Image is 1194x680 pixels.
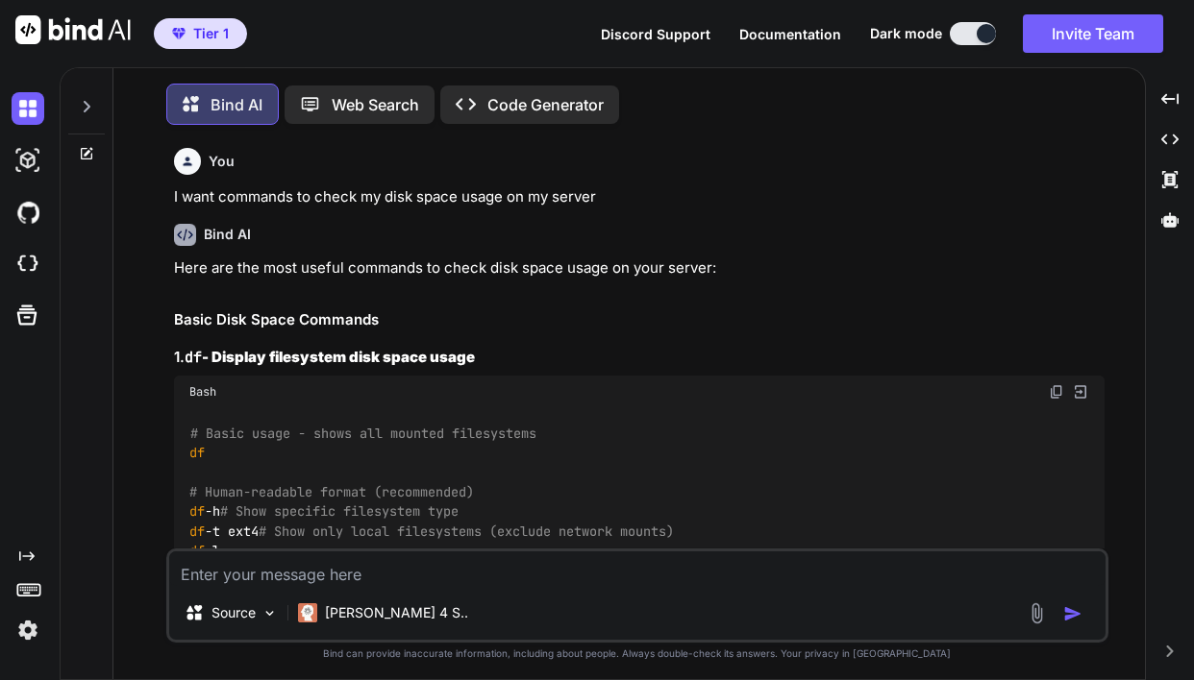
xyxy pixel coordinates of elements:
[211,603,256,622] p: Source
[154,18,247,49] button: premiumTier 1
[189,424,674,561] code: -h -t ext4 -l
[204,225,251,244] h6: Bind AI
[189,542,205,559] span: df
[487,93,604,116] p: Code Generator
[739,24,841,44] button: Documentation
[166,646,1108,661] p: Bind can provide inaccurate information, including about people. Always double-check its answers....
[193,24,229,43] span: Tier 1
[12,248,44,280] img: cloudideIcon
[298,603,317,622] img: Claude 4 Sonnet
[189,503,205,521] span: df
[209,152,235,171] h6: You
[1023,14,1163,53] button: Invite Team
[870,24,942,43] span: Dark mode
[261,605,278,621] img: Pick Models
[12,92,44,125] img: darkChat
[601,24,710,44] button: Discord Support
[220,503,459,521] span: # Show specific filesystem type
[1072,383,1089,401] img: Open in Browser
[174,186,1105,208] p: I want commands to check my disk space usage on my server
[1026,602,1048,624] img: attachment
[12,144,44,177] img: darkAi-studio
[189,483,474,500] span: # Human-readable format (recommended)
[172,28,186,39] img: premium
[174,257,1105,279] p: Here are the most useful commands to check disk space usage on your server:
[174,347,1105,369] h3: 1.
[12,196,44,229] img: githubDark
[211,93,262,116] p: Bind AI
[1063,604,1082,623] img: icon
[185,348,475,366] strong: - Display filesystem disk space usage
[15,15,131,44] img: Bind AI
[1049,384,1064,400] img: copy
[12,614,44,646] img: settings
[190,425,536,442] span: # Basic usage - shows all mounted filesystems
[325,603,468,622] p: [PERSON_NAME] 4 S..
[739,26,841,42] span: Documentation
[189,522,205,540] span: df
[332,93,419,116] p: Web Search
[601,26,710,42] span: Discord Support
[185,348,202,367] code: df
[189,444,205,461] span: df
[174,309,1105,331] h2: Basic Disk Space Commands
[189,384,216,400] span: Bash
[259,522,674,540] span: # Show only local filesystems (exclude network mounts)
